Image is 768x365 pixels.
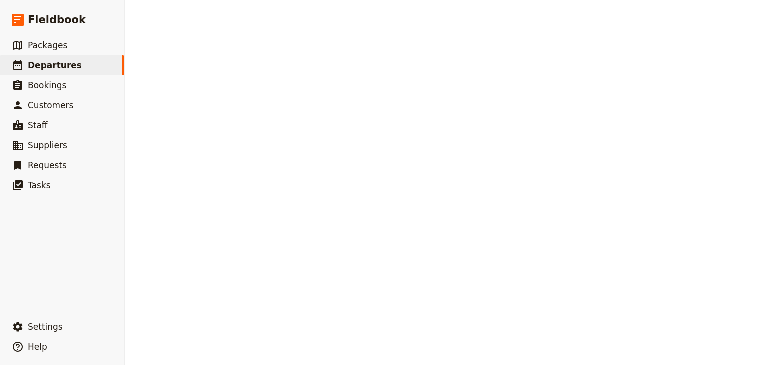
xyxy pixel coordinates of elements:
[28,140,67,150] span: Suppliers
[28,180,51,190] span: Tasks
[28,12,86,27] span: Fieldbook
[28,60,82,70] span: Departures
[28,80,66,90] span: Bookings
[28,120,48,130] span: Staff
[28,322,63,332] span: Settings
[28,100,73,110] span: Customers
[28,160,67,170] span: Requests
[28,40,67,50] span: Packages
[28,342,47,352] span: Help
